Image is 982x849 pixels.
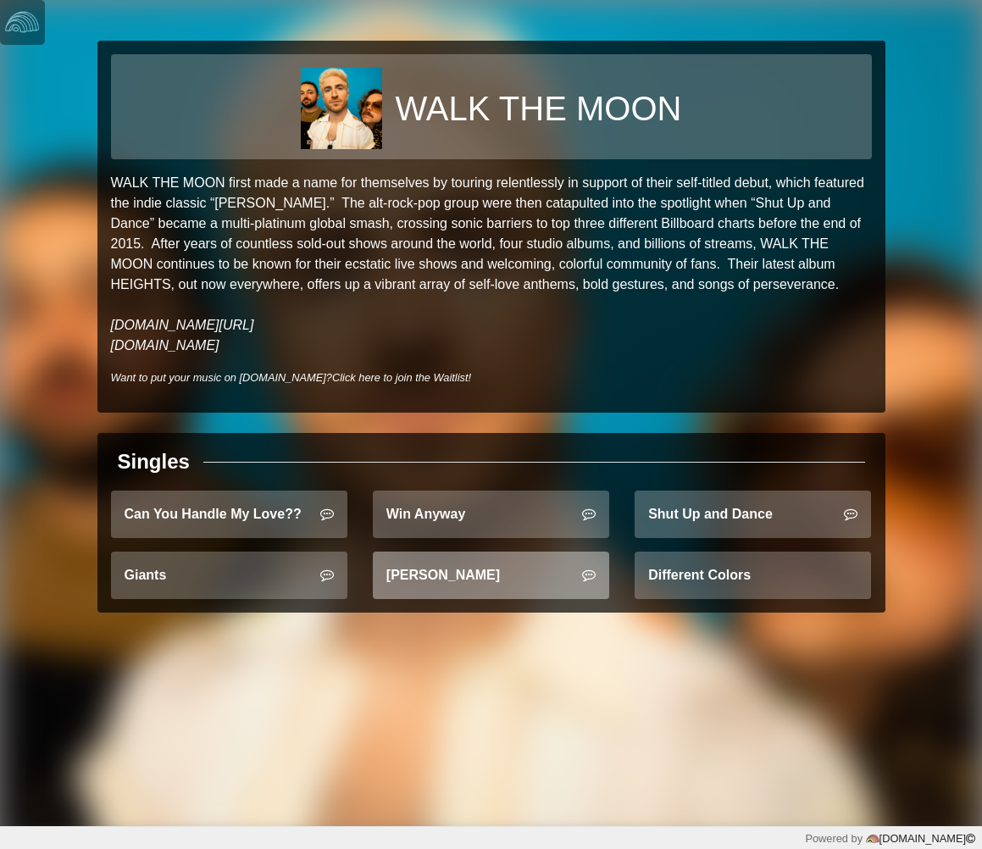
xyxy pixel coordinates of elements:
[118,447,190,477] div: Singles
[805,830,975,846] div: Powered by
[635,552,871,599] a: Different Colors
[111,173,872,356] p: WALK THE MOON first made a name for themselves by touring relentlessly in support of their self-t...
[373,552,609,599] a: [PERSON_NAME]
[863,832,975,845] a: [DOMAIN_NAME]
[5,5,39,39] img: logo-white-4c48a5e4bebecaebe01ca5a9d34031cfd3d4ef9ae749242e8c4bf12ef99f53e8.png
[866,832,879,846] img: logo-color-e1b8fa5219d03fcd66317c3d3cfaab08a3c62fe3c3b9b34d55d8365b78b1766b.png
[111,338,219,352] a: [DOMAIN_NAME]
[635,491,871,538] a: Shut Up and Dance
[111,552,347,599] a: Giants
[332,371,471,384] a: Click here to join the Waitlist!
[396,88,682,129] h1: WALK THE MOON
[111,491,347,538] a: Can You Handle My Love??
[373,491,609,538] a: Win Anyway
[111,371,472,384] i: Want to put your music on [DOMAIN_NAME]?
[111,318,254,332] a: [DOMAIN_NAME][URL]
[301,68,382,149] img: 338b1fbd381984b11e422ecb6bdac12289548b1f83705eb59faa29187b674643.jpg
